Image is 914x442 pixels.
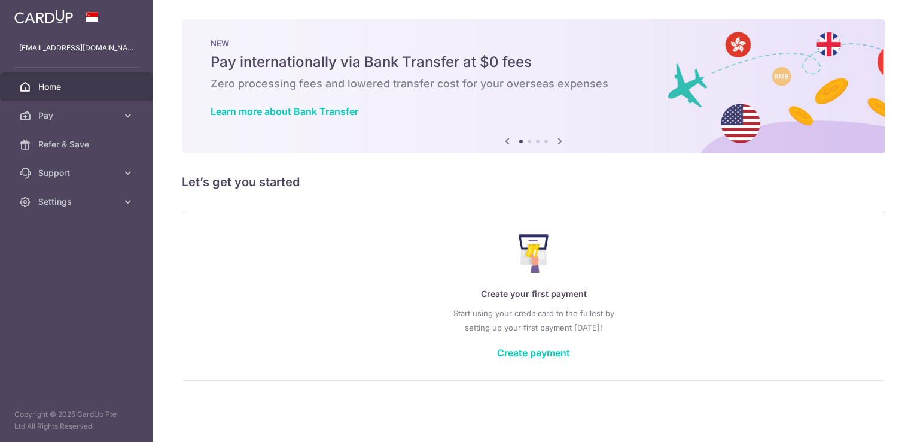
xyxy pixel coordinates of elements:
[211,38,857,48] p: NEW
[497,347,570,359] a: Create payment
[38,110,117,122] span: Pay
[211,53,857,72] h5: Pay internationally via Bank Transfer at $0 fees
[14,10,73,24] img: CardUp
[206,287,861,301] p: Create your first payment
[519,234,549,273] img: Make Payment
[38,196,117,208] span: Settings
[182,172,885,192] h5: Let’s get you started
[38,81,117,93] span: Home
[38,167,117,179] span: Support
[211,77,857,91] h6: Zero processing fees and lowered transfer cost for your overseas expenses
[38,138,117,150] span: Refer & Save
[211,105,358,117] a: Learn more about Bank Transfer
[182,19,885,153] img: Bank transfer banner
[19,42,134,54] p: [EMAIL_ADDRESS][DOMAIN_NAME]
[206,306,861,335] p: Start using your credit card to the fullest by setting up your first payment [DATE]!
